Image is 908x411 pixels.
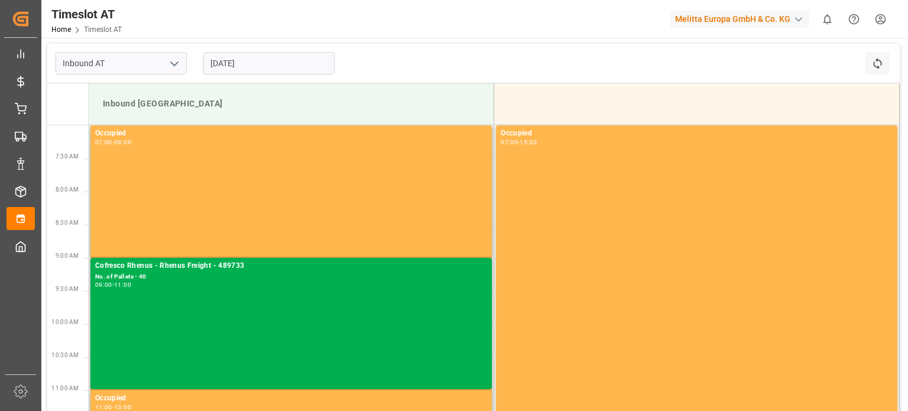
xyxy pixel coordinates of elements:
input: DD-MM-YYYY [203,52,335,75]
span: 10:00 AM [51,319,79,325]
div: Occupied [501,128,893,140]
div: 11:00 [114,282,131,287]
button: Melitta Europa GmbH & Co. KG [670,8,814,30]
div: 09:00 [114,140,131,145]
span: 9:30 AM [56,286,79,292]
input: Type to search/select [56,52,187,75]
div: 07:00 [501,140,518,145]
div: No. of Pallets - 40 [95,272,487,282]
div: - [112,404,114,410]
div: - [112,140,114,145]
button: Help Center [841,6,867,33]
div: 11:00 [95,404,112,410]
div: Occupied [95,128,487,140]
button: open menu [165,54,183,73]
span: 7:30 AM [56,153,79,160]
div: Timeslot AT [51,5,122,23]
div: Occupied [95,393,487,404]
a: Home [51,25,71,34]
div: 15:30 [520,140,537,145]
span: 11:00 AM [51,385,79,391]
div: 09:00 [95,282,112,287]
div: 07:00 [95,140,112,145]
span: 9:00 AM [56,253,79,259]
div: - [518,140,520,145]
div: Inbound [GEOGRAPHIC_DATA] [98,93,484,115]
button: show 0 new notifications [814,6,841,33]
div: 13:00 [114,404,131,410]
span: 8:00 AM [56,186,79,193]
div: Melitta Europa GmbH & Co. KG [670,11,809,28]
span: 8:30 AM [56,219,79,226]
div: Cofresco Rhenus - Rhenus Freight - 489733 [95,260,487,272]
span: 10:30 AM [51,352,79,358]
div: - [112,282,114,287]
